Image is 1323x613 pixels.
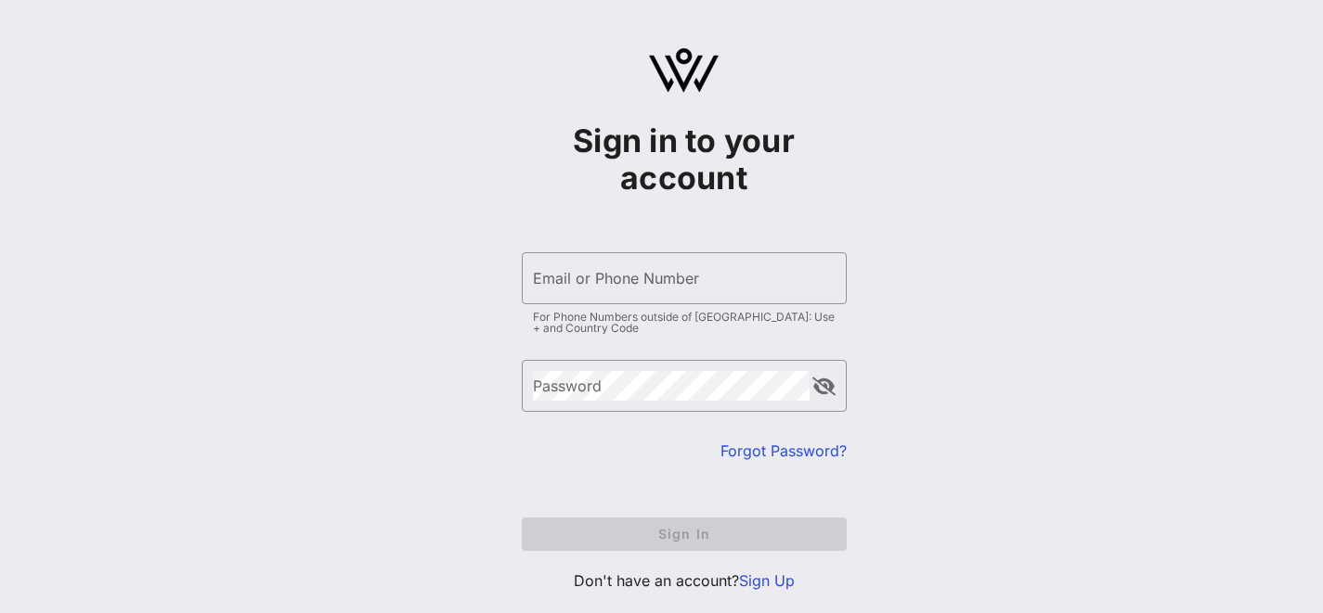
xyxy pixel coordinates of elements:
[533,312,836,334] div: For Phone Numbers outside of [GEOGRAPHIC_DATA]: Use + and Country Code
[720,441,847,460] a: Forgot Password?
[739,571,795,590] a: Sign Up
[812,377,836,396] button: append icon
[649,48,719,93] img: logo.svg
[522,569,847,592] p: Don't have an account?
[522,122,847,197] h1: Sign in to your account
